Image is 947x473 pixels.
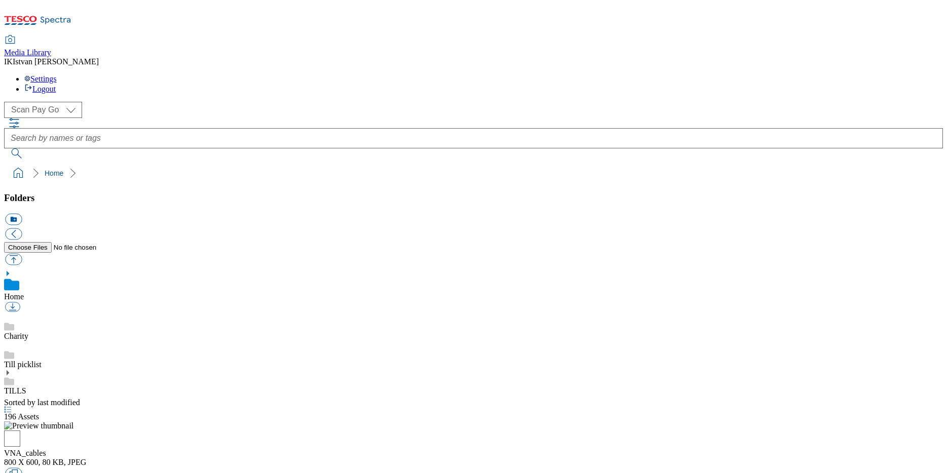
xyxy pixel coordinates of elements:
input: Search by names or tags [4,128,943,148]
span: Media Library [4,48,51,57]
a: home [10,165,26,181]
span: Assets [4,412,39,421]
a: Home [4,292,24,301]
span: IK [4,57,13,66]
h3: Folders [4,192,943,204]
a: Media Library [4,36,51,57]
span: Istvan [PERSON_NAME] [13,57,99,66]
div: VNA_cables [4,449,943,458]
nav: breadcrumb [4,164,943,183]
a: Settings [24,74,57,83]
span: Sorted by last modified [4,398,80,407]
div: 800 X 600, 80 KB, JPEG [4,458,943,467]
a: Charity [4,332,28,340]
img: Preview thumbnail [4,421,73,430]
a: Logout [24,85,56,93]
a: Home [45,169,63,177]
a: TILLS [4,386,26,395]
span: 196 [4,412,18,421]
a: Till picklist [4,360,42,369]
